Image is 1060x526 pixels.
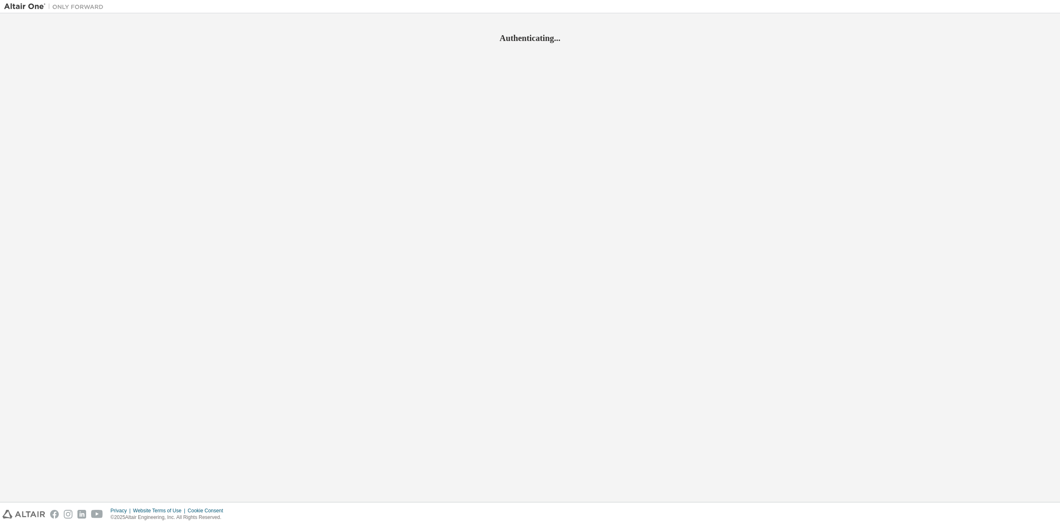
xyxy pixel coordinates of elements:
[4,33,1056,43] h2: Authenticating...
[111,507,133,514] div: Privacy
[50,510,59,519] img: facebook.svg
[64,510,72,519] img: instagram.svg
[4,2,108,11] img: Altair One
[188,507,228,514] div: Cookie Consent
[111,514,228,521] p: © 2025 Altair Engineering, Inc. All Rights Reserved.
[133,507,188,514] div: Website Terms of Use
[91,510,103,519] img: youtube.svg
[77,510,86,519] img: linkedin.svg
[2,510,45,519] img: altair_logo.svg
